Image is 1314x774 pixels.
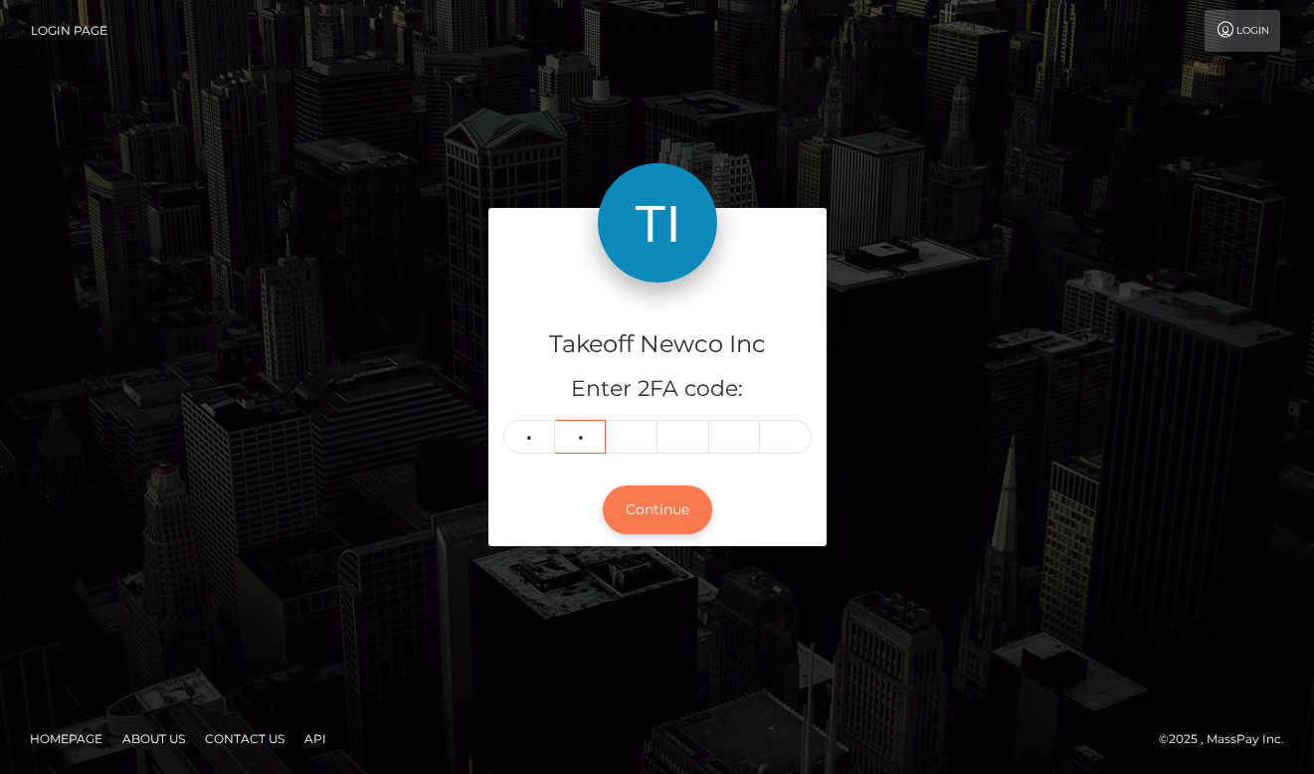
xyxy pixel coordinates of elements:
[503,327,812,362] h4: Takeoff Newco Inc
[296,723,334,754] a: API
[1159,728,1299,750] div: © 2025 , MassPay Inc.
[603,485,712,534] button: Continue
[598,163,717,283] img: Takeoff Newco Inc
[1205,10,1280,52] a: Login
[197,723,292,754] a: Contact Us
[114,723,193,754] a: About Us
[503,374,812,405] h5: Enter 2FA code:
[31,10,107,52] a: Login Page
[22,723,110,754] a: Homepage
